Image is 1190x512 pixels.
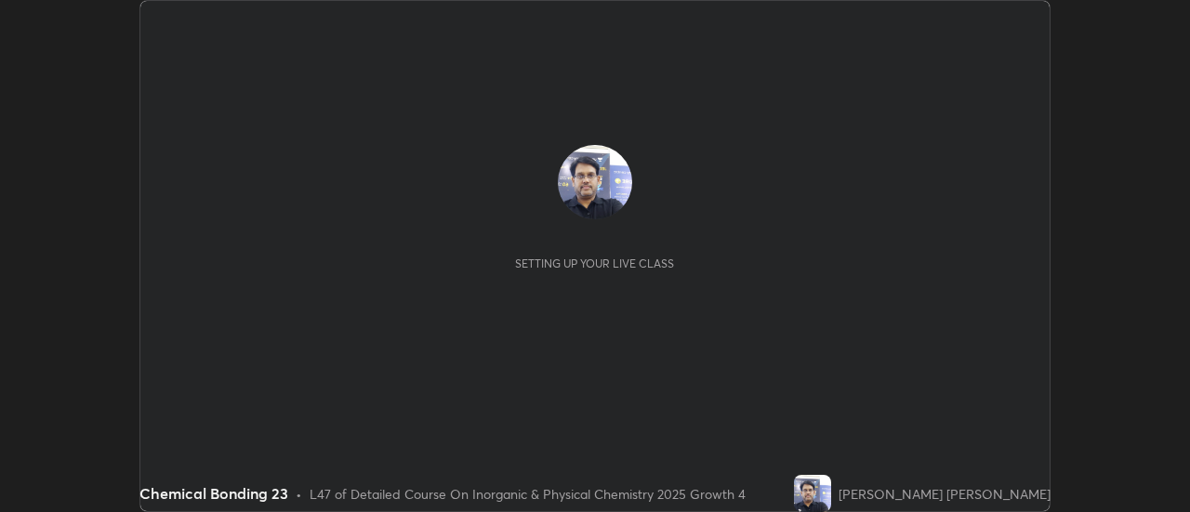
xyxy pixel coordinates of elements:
[310,484,746,504] div: L47 of Detailed Course On Inorganic & Physical Chemistry 2025 Growth 4
[139,482,288,505] div: Chemical Bonding 23
[794,475,831,512] img: 4dbd5e4e27d8441580130e5f502441a8.jpg
[296,484,302,504] div: •
[515,256,674,270] div: Setting up your live class
[558,145,632,219] img: 4dbd5e4e27d8441580130e5f502441a8.jpg
[839,484,1051,504] div: [PERSON_NAME] [PERSON_NAME]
